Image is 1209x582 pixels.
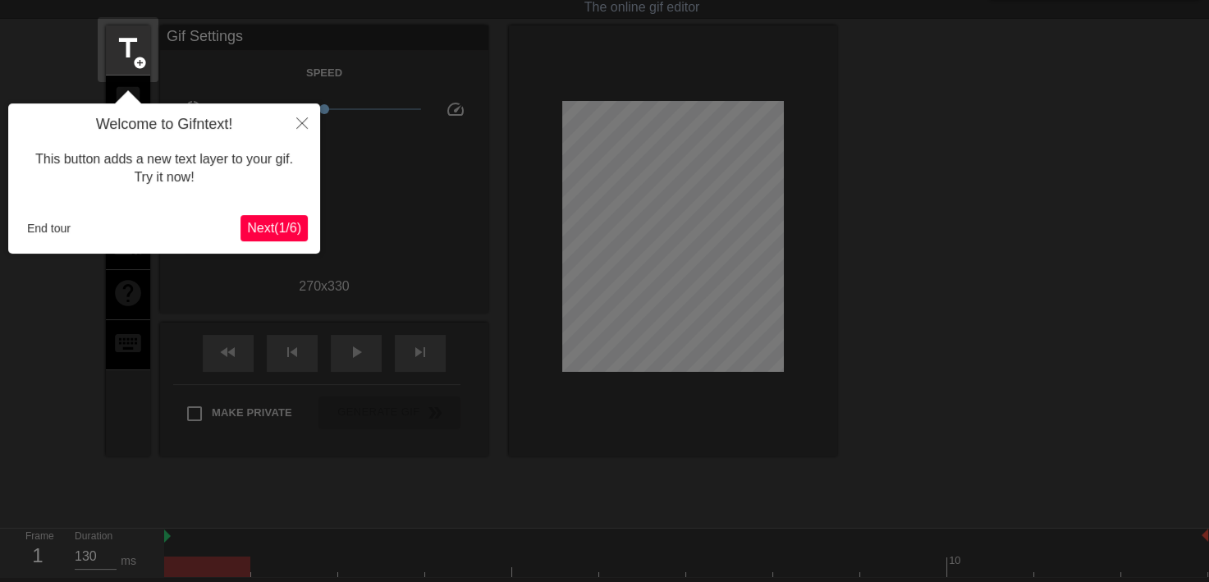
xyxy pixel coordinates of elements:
div: This button adds a new text layer to your gif. Try it now! [21,134,308,204]
button: Next [240,215,308,241]
button: End tour [21,216,77,241]
h4: Welcome to Gifntext! [21,116,308,134]
button: Close [284,103,320,141]
span: Next ( 1 / 6 ) [247,221,301,235]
